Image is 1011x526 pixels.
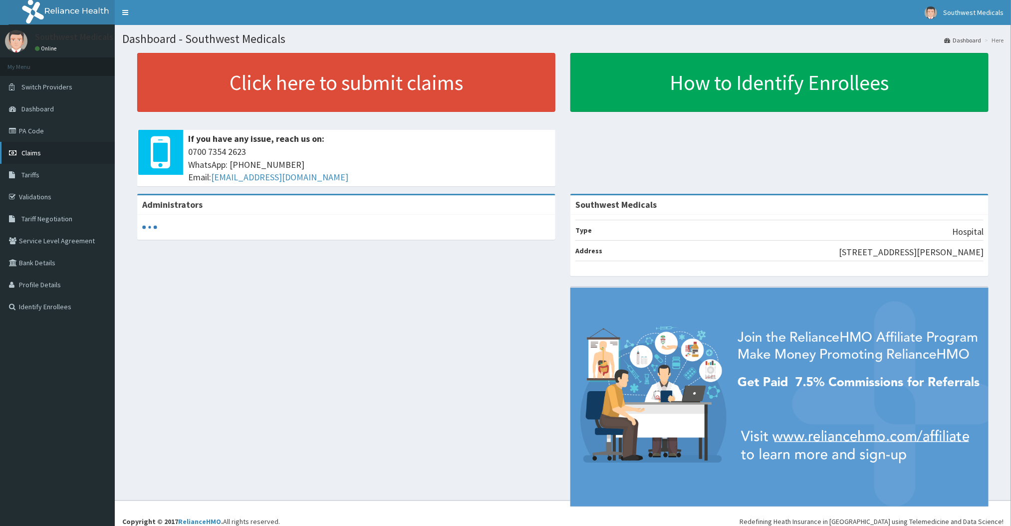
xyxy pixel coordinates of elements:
span: Claims [21,148,41,157]
p: Southwest Medicals [35,32,113,41]
b: Address [575,246,602,255]
a: [EMAIL_ADDRESS][DOMAIN_NAME] [211,171,348,183]
span: 0700 7354 2623 WhatsApp: [PHONE_NUMBER] Email: [188,145,550,184]
b: If you have any issue, reach us on: [188,133,324,144]
b: Administrators [142,199,203,210]
p: [STREET_ADDRESS][PERSON_NAME] [839,246,984,259]
strong: Southwest Medicals [575,199,657,210]
a: Online [35,45,59,52]
h1: Dashboard - Southwest Medicals [122,32,1004,45]
span: Switch Providers [21,82,72,91]
img: User Image [5,30,27,52]
svg: audio-loading [142,220,157,235]
p: Hospital [952,225,984,238]
a: Dashboard [944,36,981,44]
strong: Copyright © 2017 . [122,517,223,526]
span: Dashboard [21,104,54,113]
b: Type [575,226,592,235]
li: Here [982,36,1004,44]
span: Tariffs [21,170,39,179]
img: User Image [925,6,937,19]
a: Click here to submit claims [137,53,555,112]
span: Southwest Medicals [943,8,1004,17]
a: RelianceHMO [178,517,221,526]
span: Tariff Negotiation [21,214,72,223]
img: provider-team-banner.png [570,288,989,507]
a: How to Identify Enrollees [570,53,989,112]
